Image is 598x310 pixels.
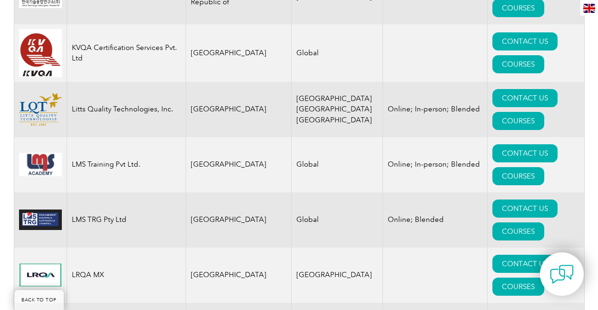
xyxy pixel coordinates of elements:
td: Global [292,137,383,192]
img: c485e4a1-833a-eb11-a813-0022481469da-logo.jpg [19,210,62,230]
td: Online; In-person; Blended [383,82,488,137]
a: BACK TO TOP [14,290,64,310]
td: [GEOGRAPHIC_DATA] [292,248,383,303]
td: Global [292,192,383,248]
td: KVQA Certification Services Pvt. Ltd [67,24,186,82]
a: COURSES [492,55,544,73]
td: LMS Training Pvt Ltd. [67,137,186,192]
td: Online; In-person; Blended [383,137,488,192]
a: COURSES [492,222,544,240]
a: CONTACT US [492,32,558,50]
td: LMS TRG Pty Ltd [67,192,186,248]
td: [GEOGRAPHIC_DATA] [186,137,292,192]
img: contact-chat.png [550,262,574,286]
td: [GEOGRAPHIC_DATA] [186,82,292,137]
td: Global [292,24,383,82]
td: [GEOGRAPHIC_DATA] [186,192,292,248]
a: COURSES [492,112,544,130]
img: 92573bc8-4c6f-eb11-a812-002248153038-logo.jpg [19,153,62,176]
img: 70fbe71e-5149-ea11-a812-000d3a7940d5-logo.jpg [19,263,62,287]
a: COURSES [492,278,544,296]
td: Online; Blended [383,192,488,248]
td: [GEOGRAPHIC_DATA] [186,248,292,303]
img: d1e0a710-0d05-ea11-a811-000d3a79724a-logo.png [19,93,62,126]
td: [GEOGRAPHIC_DATA] [GEOGRAPHIC_DATA] [GEOGRAPHIC_DATA] [292,82,383,137]
img: 6330b304-576f-eb11-a812-00224815377e-logo.png [19,29,62,77]
a: CONTACT US [492,144,558,162]
a: COURSES [492,167,544,185]
td: Litts Quality Technologies, Inc. [67,82,186,137]
a: CONTACT US [492,200,558,218]
a: CONTACT US [492,89,558,107]
a: CONTACT US [492,255,558,273]
td: LRQA MX [67,248,186,303]
td: [GEOGRAPHIC_DATA] [186,24,292,82]
img: en [583,4,595,13]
